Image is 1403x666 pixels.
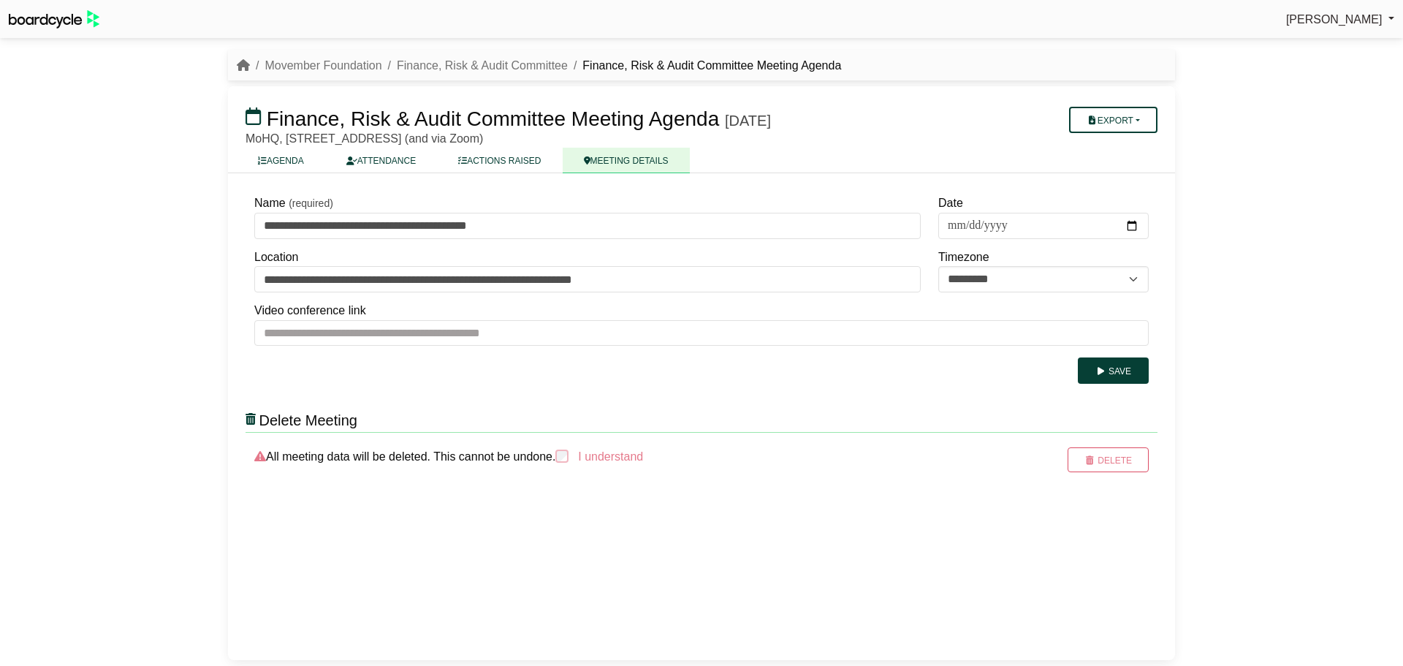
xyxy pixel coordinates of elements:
button: Delete [1068,447,1149,472]
a: Movember Foundation [265,59,381,72]
a: [PERSON_NAME] [1286,10,1394,29]
div: All meeting data will be deleted. This cannot be undone. [246,447,1005,472]
li: Finance, Risk & Audit Committee Meeting Agenda [568,56,841,75]
a: MEETING DETAILS [563,148,690,173]
a: ACTIONS RAISED [437,148,562,173]
button: Export [1069,107,1157,133]
label: Location [254,248,299,267]
label: Name [254,194,286,213]
a: Finance, Risk & Audit Committee [397,59,568,72]
button: Save [1078,357,1149,384]
div: [DATE] [725,112,771,129]
span: MoHQ, [STREET_ADDRESS] (and via Zoom) [246,132,483,145]
span: Finance, Risk & Audit Committee Meeting Agenda [267,107,719,130]
span: [PERSON_NAME] [1286,13,1383,26]
a: AGENDA [237,148,325,173]
nav: breadcrumb [237,56,841,75]
small: (required) [289,197,333,209]
span: Delete Meeting [259,412,357,428]
label: Date [938,194,963,213]
a: ATTENDANCE [325,148,437,173]
label: Video conference link [254,301,366,320]
label: I understand [577,447,643,466]
img: BoardcycleBlackGreen-aaafeed430059cb809a45853b8cf6d952af9d84e6e89e1f1685b34bfd5cb7d64.svg [9,10,99,29]
label: Timezone [938,248,989,267]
